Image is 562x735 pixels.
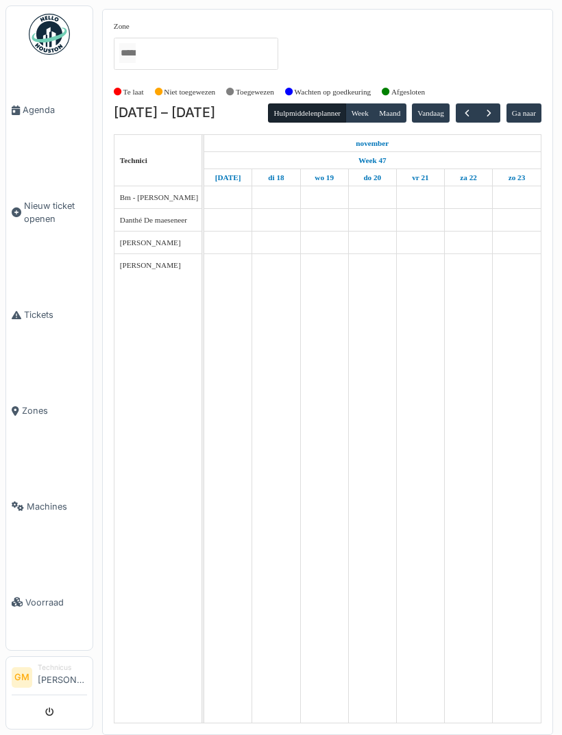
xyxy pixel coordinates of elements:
a: Tickets [6,267,93,363]
div: Technicus [38,662,87,673]
span: Voorraad [25,596,87,609]
a: 17 november 2025 [352,135,392,152]
label: Afgesloten [391,86,425,98]
a: Machines [6,459,93,555]
label: Te laat [123,86,144,98]
a: 17 november 2025 [212,169,245,186]
a: Zones [6,363,93,459]
a: 20 november 2025 [360,169,384,186]
a: 18 november 2025 [265,169,287,186]
span: Machines [27,500,87,513]
input: Alles [119,43,136,63]
button: Hulpmiddelenplanner [268,103,346,123]
span: Agenda [23,103,87,116]
button: Ga naar [506,103,542,123]
button: Vorige [456,103,478,123]
span: Tickets [24,308,87,321]
li: GM [12,667,32,688]
button: Maand [374,103,406,123]
span: Zones [22,404,87,417]
span: Danthé De maeseneer [120,216,187,224]
h2: [DATE] – [DATE] [114,105,215,121]
label: Zone [114,21,130,32]
span: Nieuw ticket openen [24,199,87,225]
a: 19 november 2025 [311,169,337,186]
a: 21 november 2025 [408,169,432,186]
label: Wachten op goedkeuring [295,86,371,98]
a: Week 47 [355,152,390,169]
a: Voorraad [6,554,93,650]
button: Week [345,103,374,123]
span: Bm - [PERSON_NAME] [120,193,198,201]
a: Nieuw ticket openen [6,158,93,267]
span: Technici [120,156,147,164]
span: [PERSON_NAME] [120,238,181,247]
label: Niet toegewezen [164,86,215,98]
li: [PERSON_NAME] [38,662,87,692]
img: Badge_color-CXgf-gQk.svg [29,14,70,55]
a: 22 november 2025 [456,169,480,186]
button: Volgende [478,103,500,123]
button: Vandaag [412,103,450,123]
a: Agenda [6,62,93,158]
a: 23 november 2025 [505,169,529,186]
a: GM Technicus[PERSON_NAME] [12,662,87,695]
label: Toegewezen [236,86,274,98]
span: [PERSON_NAME] [120,261,181,269]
